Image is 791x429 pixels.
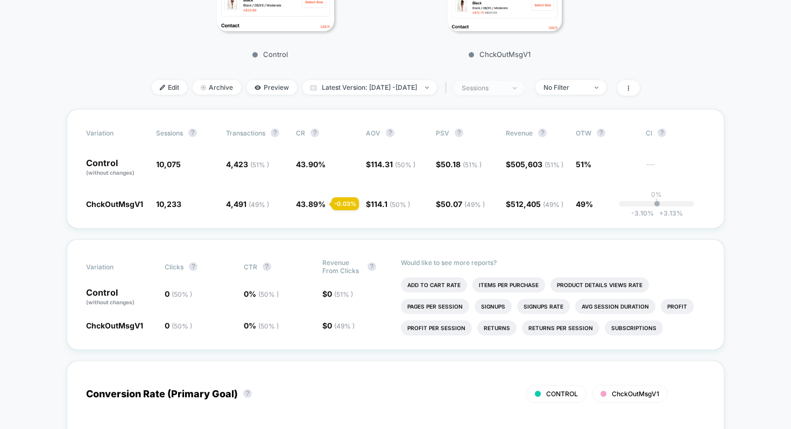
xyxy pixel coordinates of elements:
[646,128,705,137] span: CI
[86,288,154,306] p: Control
[246,80,297,95] span: Preview
[244,263,257,271] span: CTR
[243,389,252,398] button: ?
[538,128,547,137] button: ?
[550,277,649,292] li: Product Details Views Rate
[522,320,599,335] li: Returns Per Session
[172,322,192,330] span: ( 50 % )
[395,161,415,169] span: ( 50 % )
[86,259,145,275] span: Variation
[513,87,517,89] img: end
[401,259,705,267] p: Would like to see more reports?
[655,198,658,206] p: |
[425,87,429,89] img: end
[455,128,463,137] button: ?
[546,390,578,398] span: CONTROL
[576,128,635,137] span: OTW
[188,128,197,137] button: ?
[322,321,355,330] span: $
[244,321,279,330] span: 0 %
[371,160,415,169] span: 114.31
[176,50,364,59] p: Control
[263,262,271,271] button: ?
[390,201,410,209] span: ( 50 % )
[436,129,449,137] span: PSV
[661,299,694,314] li: Profit
[250,161,269,169] span: ( 51 % )
[631,209,654,217] span: -3.10 %
[401,277,467,292] li: Add To Cart Rate
[654,209,683,217] span: 3.13 %
[249,201,269,209] span: ( 49 % )
[441,199,485,209] span: 50.07
[506,129,533,137] span: Revenue
[296,129,305,137] span: CR
[366,199,410,209] span: $
[152,80,187,95] span: Edit
[506,199,563,209] span: $
[165,263,183,271] span: Clicks
[322,289,353,298] span: $
[334,322,355,330] span: ( 49 % )
[605,320,663,335] li: Subscriptions
[258,322,279,330] span: ( 50 % )
[511,160,563,169] span: 505,603
[576,199,593,209] span: 49%
[189,262,197,271] button: ?
[464,201,485,209] span: ( 49 % )
[165,321,192,330] span: 0
[271,128,279,137] button: ?
[156,160,181,169] span: 10,075
[477,320,517,335] li: Returns
[86,299,135,305] span: (without changes)
[401,320,472,335] li: Profit Per Session
[543,201,563,209] span: ( 49 % )
[576,160,591,169] span: 51%
[201,85,206,90] img: end
[401,299,469,314] li: Pages Per Session
[545,161,563,169] span: ( 51 % )
[296,160,326,169] span: 43.90 %
[366,129,380,137] span: AOV
[511,199,563,209] span: 512,405
[331,197,359,210] div: - 0.03 %
[86,169,135,176] span: (without changes)
[327,289,353,298] span: 0
[86,199,143,209] span: ChckOutMsgV1
[646,161,705,177] span: ---
[86,128,145,137] span: Variation
[310,85,316,90] img: calendar
[575,299,655,314] li: Avg Session Duration
[597,128,605,137] button: ?
[193,80,241,95] span: Archive
[436,160,482,169] span: $
[226,129,265,137] span: Transactions
[160,85,165,90] img: edit
[322,259,362,275] span: Revenue From Clicks
[472,277,545,292] li: Items Per Purchase
[612,390,659,398] span: ChckOutMsgV1
[165,289,192,298] span: 0
[441,160,482,169] span: 50.18
[226,160,269,169] span: 4,423
[658,128,666,137] button: ?
[386,128,394,137] button: ?
[296,199,326,209] span: 43.89 %
[506,160,563,169] span: $
[310,128,319,137] button: ?
[86,321,143,330] span: ChckOutMsgV1
[371,199,410,209] span: 114.1
[86,159,145,177] p: Control
[462,84,505,92] div: sessions
[659,209,663,217] span: +
[595,87,598,89] img: end
[244,289,279,298] span: 0 %
[436,199,485,209] span: $
[226,199,269,209] span: 4,491
[463,161,482,169] span: ( 51 % )
[405,50,594,59] p: ChckOutMsgV1
[334,290,353,298] span: ( 51 % )
[368,262,376,271] button: ?
[651,190,662,198] p: 0%
[172,290,192,298] span: ( 50 % )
